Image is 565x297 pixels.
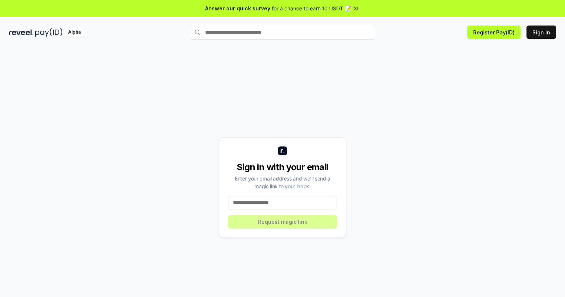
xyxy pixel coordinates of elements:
img: reveel_dark [9,28,34,37]
span: Answer our quick survey [205,4,270,12]
img: logo_small [278,146,287,155]
span: for a chance to earn 10 USDT 📝 [272,4,351,12]
div: Enter your email address and we’ll send a magic link to your inbox. [228,175,337,190]
button: Register Pay(ID) [467,26,521,39]
div: Alpha [64,28,85,37]
button: Sign In [526,26,556,39]
img: pay_id [35,28,63,37]
div: Sign in with your email [228,161,337,173]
